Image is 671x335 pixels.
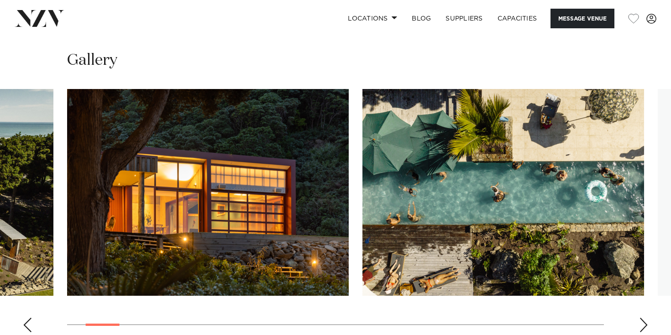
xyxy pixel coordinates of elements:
h2: Gallery [67,50,117,71]
img: nzv-logo.png [15,10,64,26]
swiper-slide: 3 / 29 [362,89,644,296]
swiper-slide: 2 / 29 [67,89,349,296]
a: SUPPLIERS [438,9,490,28]
a: Locations [341,9,404,28]
a: BLOG [404,9,438,28]
a: Capacities [490,9,545,28]
button: Message Venue [550,9,614,28]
